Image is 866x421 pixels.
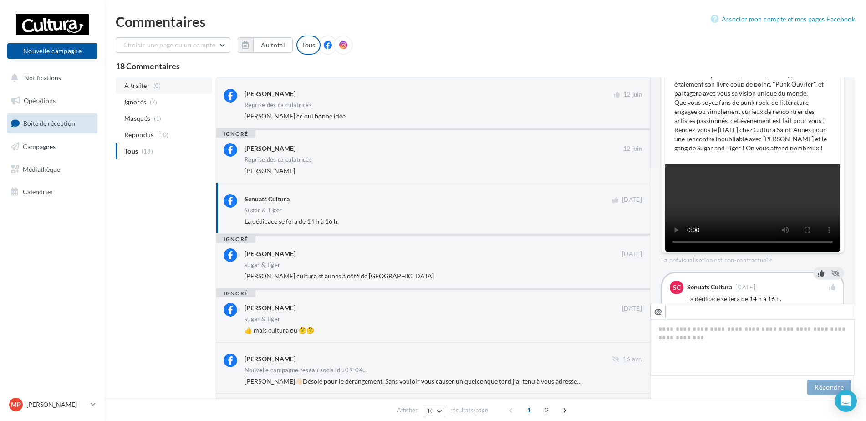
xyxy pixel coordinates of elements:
[623,91,642,99] span: 12 juin
[245,354,295,364] div: [PERSON_NAME]
[245,326,314,334] span: 👍 mais cultura où 🤔🤔
[540,403,554,417] span: 2
[807,380,851,395] button: Répondre
[450,406,488,415] span: résultats/page
[245,195,290,204] div: Senuats Cultura
[124,130,154,139] span: Répondus
[5,137,99,156] a: Campagnes
[150,98,158,106] span: (7)
[238,37,293,53] button: Au total
[7,396,97,413] a: MP [PERSON_NAME]
[661,253,844,265] div: La prévisualisation est non-contractuelle
[116,62,855,70] div: 18 Commentaires
[623,145,642,153] span: 12 juin
[245,217,339,225] span: La dédicace se fera de 14 h à 16 h.
[116,37,230,53] button: Choisir une page ou un compte
[735,284,755,290] span: [DATE]
[154,115,162,122] span: (1)
[24,74,61,82] span: Notifications
[622,305,642,313] span: [DATE]
[253,37,293,53] button: Au total
[673,283,681,292] span: SC
[124,114,150,123] span: Masqués
[622,250,642,258] span: [DATE]
[23,165,60,173] span: Médiathèque
[5,182,99,201] a: Calendrier
[245,272,434,280] span: [PERSON_NAME] cultura st aunes à côté de [GEOGRAPHIC_DATA]
[5,113,99,133] a: Boîte de réception
[623,355,642,364] span: 16 avr.
[23,188,53,195] span: Calendrier
[650,304,666,319] button: @
[835,390,857,412] div: Open Intercom Messenger
[124,81,150,90] span: A traiter
[11,400,21,409] span: MP
[23,143,56,150] span: Campagnes
[245,144,295,153] div: [PERSON_NAME]
[216,290,255,297] div: ignoré
[5,91,99,110] a: Opérations
[245,303,295,313] div: [PERSON_NAME]
[245,112,346,120] span: [PERSON_NAME] cc oui bonne idee
[24,97,56,104] span: Opérations
[5,160,99,179] a: Médiathèque
[216,236,255,243] div: ignoré
[687,294,835,303] div: La dédicace se fera de 14 h à 16 h.
[23,119,75,127] span: Boîte de réception
[245,262,280,268] div: sugar & tiger
[245,167,295,175] span: [PERSON_NAME]
[296,36,321,55] div: Tous
[654,307,662,315] i: @
[123,41,215,49] span: Choisir une page ou un compte
[622,196,642,204] span: [DATE]
[124,98,146,107] span: Ignorés
[245,157,312,163] div: Reprise des calculatrices
[522,403,536,417] span: 1
[245,102,312,108] div: Reprise des calculatrices
[711,14,855,25] a: Associer mon compte et mes pages Facebook
[26,400,87,409] p: [PERSON_NAME]
[245,89,295,98] div: [PERSON_NAME]
[245,367,367,373] span: Nouvelle campagne réseau social du 09-04...
[245,207,282,213] div: Sugar & Tiger
[245,316,280,322] div: sugar & tiger
[7,43,97,59] button: Nouvelle campagne
[153,82,161,89] span: (0)
[687,284,732,290] div: Senuats Cultura
[427,407,434,415] span: 10
[216,130,255,138] div: ignoré
[5,68,96,87] button: Notifications
[157,131,168,139] span: (10)
[245,249,295,258] div: [PERSON_NAME]
[397,406,418,415] span: Afficher
[116,15,855,28] div: Commentaires
[423,405,446,417] button: 10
